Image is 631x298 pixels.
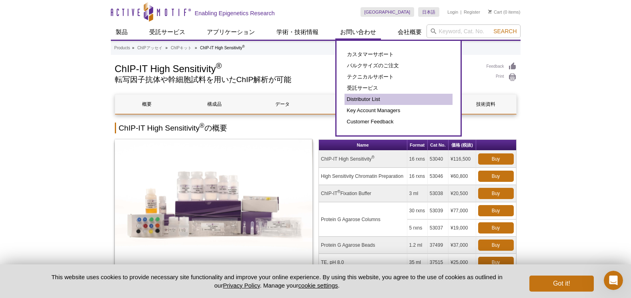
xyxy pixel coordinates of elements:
[115,139,313,272] img: ChIP-IT High Sensitivity Kit
[345,71,453,83] a: テクニカルサポート
[428,151,449,168] td: 53040
[361,7,415,17] a: [GEOGRAPHIC_DATA]
[428,237,449,254] td: 37499
[449,168,476,185] td: ¥60,800
[488,9,502,15] a: Cart
[407,254,428,271] td: 35 ml
[488,7,521,17] li: (0 items)
[195,10,275,17] h2: Enabling Epigenetics Research
[407,185,428,202] td: 3 ml
[223,282,260,289] a: Privacy Policy
[487,73,517,82] a: Print
[250,95,314,114] a: データ
[478,222,514,234] a: Buy
[216,61,222,70] sup: ®
[449,254,476,271] td: ¥25,000
[407,202,428,219] td: 30 rxns
[464,9,480,15] a: Register
[428,168,449,185] td: 53046
[200,122,204,129] sup: ®
[165,46,168,50] li: »
[115,123,517,133] h2: ChIP-IT High Sensitivity の概要
[461,7,462,17] li: |
[407,151,428,168] td: 16 rxns
[318,95,382,114] a: FAQs
[488,10,492,14] img: Your Cart
[428,202,449,219] td: 53039
[407,237,428,254] td: 1.2 ml
[428,219,449,237] td: 53037
[604,271,623,290] iframe: Intercom live chat
[449,219,476,237] td: ¥19,000
[491,28,519,35] button: Search
[493,28,517,34] span: Search
[345,116,453,127] a: Customer Feedback
[418,7,439,17] a: 日本語
[345,94,453,105] a: Distributor List
[272,24,323,40] a: 学術・技術情報
[132,46,134,50] li: »
[319,185,407,202] td: ChIP-IT Fixation Buffer
[200,46,245,50] li: ChIP-IT High Sensitivity
[449,185,476,202] td: ¥20,500
[372,155,375,159] sup: ®
[183,95,246,114] a: 構成品
[111,24,132,40] a: 製品
[454,95,517,114] a: 技術資料
[137,44,162,52] a: ChIPアッセイ
[242,44,244,48] sup: ®
[195,46,197,50] li: »
[298,282,338,289] button: cookie settings
[447,9,458,15] a: Login
[115,62,479,74] h1: ChIP-IT High Sensitivity
[478,171,514,182] a: Buy
[449,151,476,168] td: ¥116,500
[115,76,479,83] h2: 転写因子抗体や幹細胞試料を用いたChIP解析が可能
[319,140,407,151] th: Name
[449,140,476,151] th: 価格 (税抜)
[319,254,407,271] td: TE, pH 8.0
[428,254,449,271] td: 37515
[345,105,453,116] a: Key Account Managers
[337,189,340,194] sup: ®
[319,202,407,237] td: Protein G Agarose Columns
[319,168,407,185] td: High Sensitivity Chromatin Preparation
[393,24,427,40] a: 会社概要
[478,188,514,199] a: Buy
[345,60,453,71] a: バルクサイズのご注文
[478,240,514,251] a: Buy
[428,140,449,151] th: Cat No.
[319,151,407,168] td: ChIP-IT High Sensitivity
[407,168,428,185] td: 16 rxns
[487,62,517,71] a: Feedback
[345,83,453,94] a: 受託サービス
[407,140,428,151] th: Format
[407,219,428,237] td: 5 rxns
[529,276,593,292] button: Got it!
[449,202,476,219] td: ¥77,000
[319,237,407,254] td: Protein G Agarose Beads
[38,273,517,290] p: This website uses cookies to provide necessary site functionality and improve your online experie...
[144,24,190,40] a: 受託サービス
[114,44,130,52] a: Products
[335,24,381,40] a: お問い合わせ
[345,49,453,60] a: カスタマーサポート
[478,153,514,165] a: Buy
[478,257,514,268] a: Buy
[115,95,179,114] a: 概要
[202,24,260,40] a: アプリケーション
[478,205,514,216] a: Buy
[427,24,521,38] input: Keyword, Cat. No.
[428,185,449,202] td: 53038
[171,44,192,52] a: ChIPキット
[449,237,476,254] td: ¥37,000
